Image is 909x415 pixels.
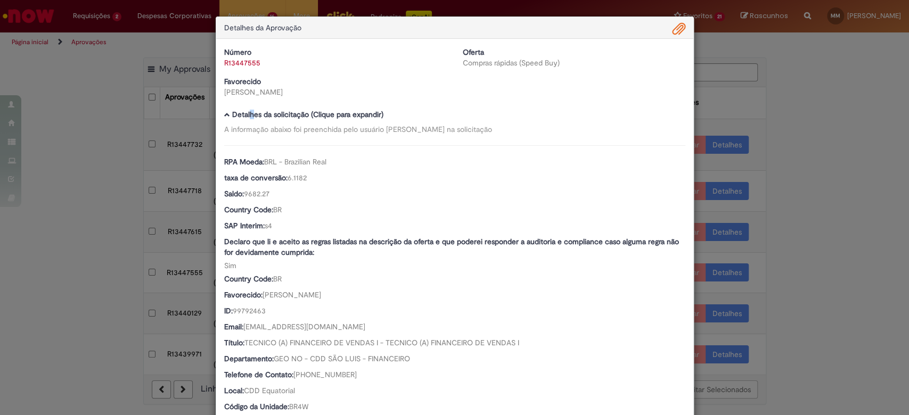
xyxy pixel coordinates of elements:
span: BR [273,274,282,284]
span: Sim [224,261,236,270]
b: Saldo: [224,189,244,198]
span: 9682.27 [244,189,269,198]
b: Email: [224,322,243,331]
b: Country Code: [224,205,273,214]
b: Telefone de Contato: [224,370,293,379]
div: A informação abaixo foi preenchida pelo usuário [PERSON_NAME] na solicitação [224,124,685,135]
b: RPA Moeda: [224,157,264,167]
span: TECNICO (A) FINANCEIRO DE VENDAS I - TECNICO (A) FINANCEIRO DE VENDAS I [244,338,519,347]
span: BR4W [289,402,308,411]
span: BR [273,205,282,214]
b: Favorecido: [224,290,263,300]
span: [EMAIL_ADDRESS][DOMAIN_NAME] [243,322,365,331]
b: Favorecido [224,77,261,86]
span: Detalhes da Aprovação [224,23,301,32]
b: Oferta [463,47,484,57]
b: Departamento: [224,354,274,363]
b: Local: [224,386,244,395]
span: s4 [265,221,272,230]
span: [PHONE_NUMBER] [293,370,357,379]
b: SAP Interim: [224,221,265,230]
span: BRL - Brazilian Real [264,157,326,167]
a: R13447555 [224,58,260,68]
b: Country Code: [224,274,273,284]
span: GEO NO - CDD SÃO LUIS - FINANCEIRO [274,354,410,363]
span: [PERSON_NAME] [263,290,321,300]
b: taxa de conversão: [224,173,288,182]
b: Código da Unidade: [224,402,289,411]
h5: Detalhes da solicitação (Clique para expandir) [224,111,685,119]
span: 99792463 [233,306,266,316]
b: Título: [224,338,244,347]
span: CDD Equatorial [244,386,295,395]
div: Compras rápidas (Speed Buy) [463,57,685,68]
b: Número [224,47,251,57]
b: Declaro que li e aceito as regras listadas na descrição da oferta e que poderei responder a audit... [224,237,679,257]
span: 6.1182 [288,173,307,182]
b: ID: [224,306,233,316]
b: Detalhes da solicitação (Clique para expandir) [232,110,383,119]
div: [PERSON_NAME] [224,87,447,97]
